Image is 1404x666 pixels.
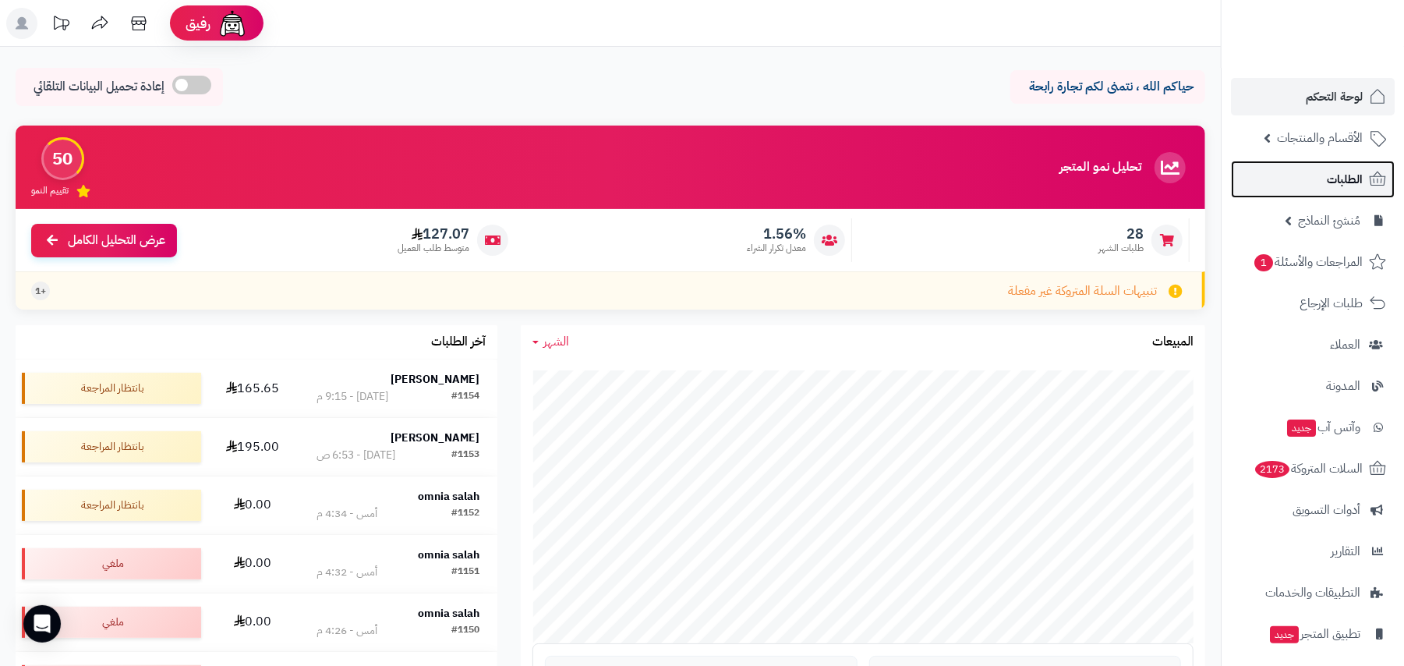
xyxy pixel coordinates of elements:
span: إعادة تحميل البيانات التلقائي [34,78,164,96]
span: 1 [1254,254,1273,271]
div: [DATE] - 6:53 ص [317,448,395,463]
div: أمس - 4:32 م [317,565,377,580]
span: رفيق [186,14,210,33]
span: 2173 [1255,461,1289,478]
span: الأقسام والمنتجات [1277,127,1363,149]
a: طلبات الإرجاع [1231,285,1395,322]
a: لوحة التحكم [1231,78,1395,115]
span: 28 [1098,225,1144,243]
div: أمس - 4:26 م [317,623,377,639]
p: حياكم الله ، نتمنى لكم تجارة رابحة [1022,78,1194,96]
h3: المبيعات [1152,335,1194,349]
strong: [PERSON_NAME] [391,371,479,388]
a: وآتس آبجديد [1231,409,1395,446]
span: الشهر [543,332,569,351]
a: أدوات التسويق [1231,491,1395,529]
div: [DATE] - 9:15 م [317,389,388,405]
h3: آخر الطلبات [431,335,486,349]
span: معدل تكرار الشراء [747,242,806,255]
a: المراجعات والأسئلة1 [1231,243,1395,281]
div: #1151 [451,565,479,580]
span: العملاء [1330,334,1360,356]
span: تطبيق المتجر [1268,623,1360,645]
a: عرض التحليل الكامل [31,224,177,257]
span: جديد [1287,420,1316,437]
span: السلات المتروكة [1254,458,1363,480]
div: بانتظار المراجعة [22,431,201,462]
div: #1154 [451,389,479,405]
span: المدونة [1326,375,1360,397]
td: 165.65 [207,360,299,417]
span: طلبات الإرجاع [1300,292,1363,314]
td: 0.00 [207,593,299,651]
div: #1153 [451,448,479,463]
span: وآتس آب [1286,416,1360,438]
strong: omnia salah [418,605,479,622]
a: العملاء [1231,326,1395,363]
strong: [PERSON_NAME] [391,430,479,446]
div: ملغي [22,548,201,579]
span: تقييم النمو [31,184,69,197]
a: الشهر [532,333,569,351]
img: ai-face.png [217,8,248,39]
span: الطلبات [1327,168,1363,190]
div: بانتظار المراجعة [22,490,201,521]
span: جديد [1270,626,1299,643]
span: 1.56% [747,225,806,243]
a: السلات المتروكة2173 [1231,450,1395,487]
div: ملغي [22,607,201,638]
span: لوحة التحكم [1306,86,1363,108]
div: Open Intercom Messenger [23,605,61,643]
a: الطلبات [1231,161,1395,198]
a: التطبيقات والخدمات [1231,574,1395,611]
span: +1 [35,285,46,298]
strong: omnia salah [418,488,479,505]
span: تنبيهات السلة المتروكة غير مفعلة [1008,282,1157,300]
div: بانتظار المراجعة [22,373,201,404]
td: 195.00 [207,418,299,476]
div: #1150 [451,623,479,639]
strong: omnia salah [418,547,479,563]
span: التقارير [1331,540,1360,562]
a: تطبيق المتجرجديد [1231,615,1395,653]
div: أمس - 4:34 م [317,506,377,522]
h3: تحليل نمو المتجر [1059,161,1141,175]
span: طلبات الشهر [1098,242,1144,255]
span: عرض التحليل الكامل [68,232,165,250]
td: 0.00 [207,535,299,593]
span: متوسط طلب العميل [398,242,469,255]
a: المدونة [1231,367,1395,405]
a: التقارير [1231,533,1395,570]
span: مُنشئ النماذج [1298,210,1360,232]
span: 127.07 [398,225,469,243]
span: المراجعات والأسئلة [1253,251,1363,273]
span: التطبيقات والخدمات [1265,582,1360,604]
a: تحديثات المنصة [41,8,80,43]
span: أدوات التسويق [1293,499,1360,521]
td: 0.00 [207,476,299,534]
div: #1152 [451,506,479,522]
